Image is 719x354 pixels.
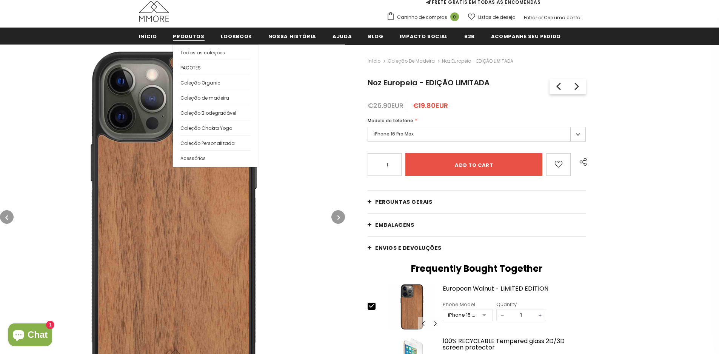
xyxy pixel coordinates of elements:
a: Carrinho de compras 0 [386,12,463,23]
span: IMPACTO SOCIAL [400,33,448,40]
div: Phone Model [443,301,493,308]
span: Coleção Chakra Yoga [180,125,232,131]
a: ajuda [333,28,352,45]
a: Acessórios [180,150,250,165]
span: Lookbook [221,33,252,40]
span: Todas as coleções [180,49,225,56]
a: 100% RECYCLABLE Tempered glass 2D/3D screen protector [443,338,586,351]
span: Acessórios [180,155,206,162]
span: Acompanhe seu pedido [491,33,561,40]
span: 0 [450,12,459,21]
span: − [497,309,508,321]
a: Blog [368,28,383,45]
span: Coleção Organic [180,80,220,86]
label: iPhone 16 Pro Max [368,127,586,142]
span: or [538,14,543,21]
span: PACOTES [180,65,201,71]
span: Modelo do telefone [368,117,413,124]
a: Início [139,28,157,45]
span: Coleção de madeira [180,95,229,101]
a: Todas as coleções [180,45,250,60]
span: Coleção Biodegradável [180,110,236,116]
inbox-online-store-chat: Shopify online store chat [6,323,54,348]
div: Quantity [496,301,546,308]
span: Nossa história [268,33,316,40]
span: Coleção Personalizada [180,140,235,146]
h2: Frequently Bought Together [368,263,586,274]
img: Casos MMORE [139,1,169,22]
span: Listas de desejo [478,14,515,21]
a: Lookbook [221,28,252,45]
img: European Walnut - LIMITED EDITION image 26 [383,283,440,330]
span: Perguntas Gerais [375,198,432,206]
span: Noz Europeia - EDIÇÃO LIMITADA [368,77,490,88]
a: Produtos [173,28,204,45]
a: Listas de desejo [468,11,515,24]
span: Carrinho de compras [397,14,447,21]
a: Início [368,57,380,66]
span: €26.90EUR [368,101,403,110]
a: B2B [464,28,475,45]
a: Nossa história [268,28,316,45]
span: ajuda [333,33,352,40]
a: Perguntas Gerais [368,191,586,213]
a: Coleção Chakra Yoga [180,120,250,135]
a: Coleção de madeira [388,58,435,64]
span: Início [139,33,157,40]
a: IMPACTO SOCIAL [400,28,448,45]
span: Blog [368,33,383,40]
div: iPhone 15 Pro Max [448,311,477,319]
a: Acompanhe seu pedido [491,28,561,45]
span: Envios e devoluções [375,244,442,252]
a: Coleção de madeira [180,90,250,105]
a: Coleção Biodegradável [180,105,250,120]
span: Produtos [173,33,204,40]
a: Envios e devoluções [368,237,586,259]
input: Add to cart [405,153,542,176]
span: B2B [464,33,475,40]
a: EMBALAGENS [368,214,586,236]
a: PACOTES [180,60,250,75]
a: European Walnut - LIMITED EDITION [443,285,586,299]
a: Coleção Organic [180,75,250,90]
span: + [534,309,546,321]
a: Coleção Personalizada [180,135,250,150]
span: Noz Europeia - EDIÇÃO LIMITADA [442,57,513,66]
a: Crie uma conta [544,14,580,21]
span: EMBALAGENS [375,221,414,229]
span: €19.80EUR [413,101,448,110]
a: Entrar [524,14,537,21]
